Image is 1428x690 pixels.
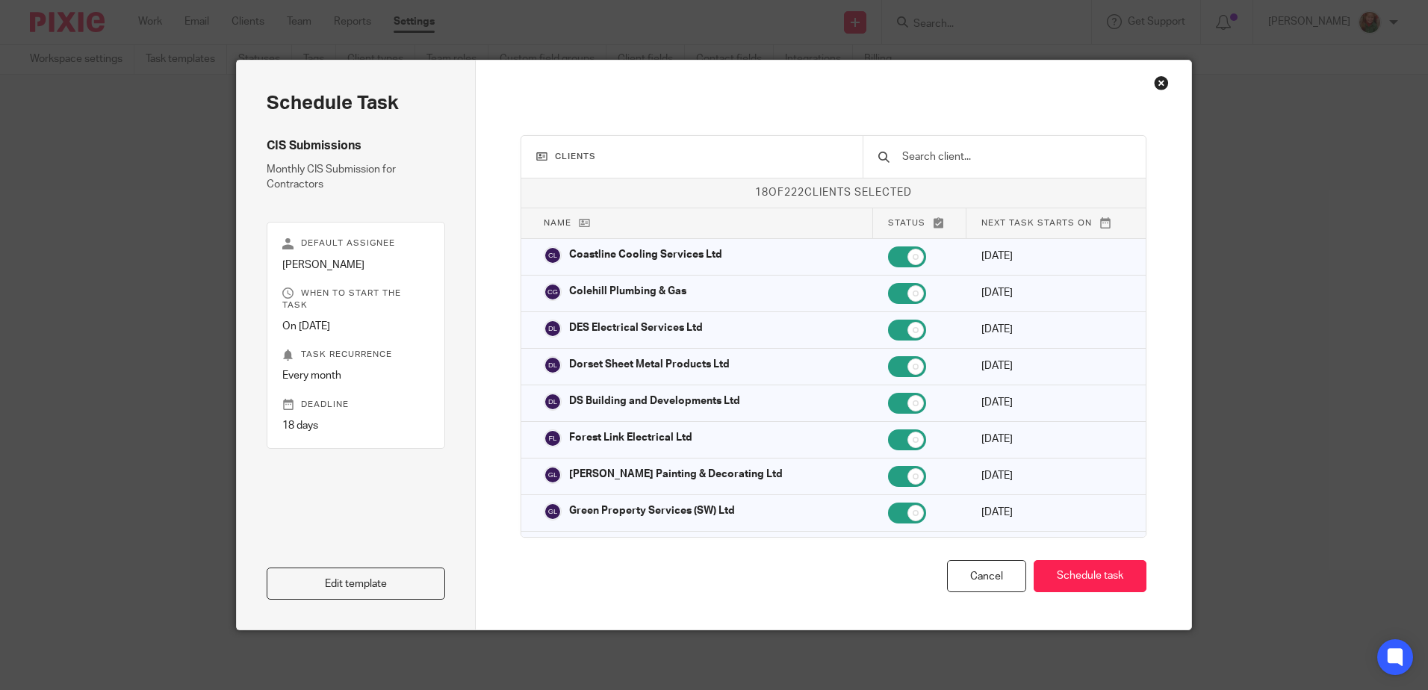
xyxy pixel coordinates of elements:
[282,287,429,311] p: When to start the task
[267,162,445,193] p: Monthly CIS Submission for Contractors
[569,394,740,408] p: DS Building and Developments Ltd
[544,503,562,520] img: svg%3E
[981,249,1123,264] p: [DATE]
[569,467,783,482] p: [PERSON_NAME] Painting & Decorating Ltd
[282,258,429,273] p: [PERSON_NAME]
[544,217,858,229] p: Name
[282,399,429,411] p: Deadline
[981,217,1123,229] p: Next task starts on
[544,429,562,447] img: svg%3E
[755,187,769,198] span: 18
[981,468,1123,483] p: [DATE]
[569,503,735,518] p: Green Property Services (SW) Ltd
[981,432,1123,447] p: [DATE]
[544,283,562,301] img: svg%3E
[536,151,848,163] h3: Clients
[981,358,1123,373] p: [DATE]
[981,505,1123,520] p: [DATE]
[544,246,562,264] img: svg%3E
[267,568,445,600] a: Edit template
[544,466,562,484] img: svg%3E
[267,90,445,116] h2: Schedule task
[901,149,1131,165] input: Search client...
[947,560,1026,592] div: Cancel
[521,185,1146,200] p: of clients selected
[1154,75,1169,90] div: Close this dialog window
[544,393,562,411] img: svg%3E
[544,320,562,338] img: svg%3E
[267,138,445,154] h4: CIS Submissions
[1034,560,1146,592] button: Schedule task
[569,430,692,445] p: Forest Link Electrical Ltd
[569,357,730,372] p: Dorset Sheet Metal Products Ltd
[282,237,429,249] p: Default assignee
[544,356,562,374] img: svg%3E
[282,418,429,433] p: 18 days
[569,320,703,335] p: DES Electrical Services Ltd
[569,247,722,262] p: Coastline Cooling Services Ltd
[981,395,1123,410] p: [DATE]
[888,217,951,229] p: Status
[569,284,686,299] p: Colehill Plumbing & Gas
[981,322,1123,337] p: [DATE]
[282,319,429,334] p: On [DATE]
[981,285,1123,300] p: [DATE]
[784,187,804,198] span: 222
[282,368,429,383] p: Every month
[282,349,429,361] p: Task recurrence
